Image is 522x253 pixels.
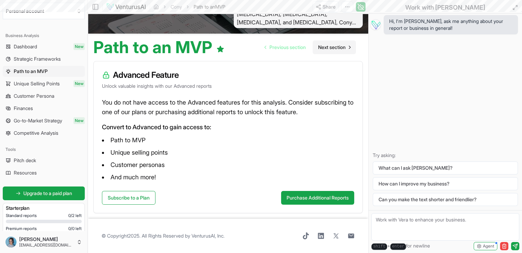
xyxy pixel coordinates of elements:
[73,80,85,87] span: New
[102,70,354,81] h3: Advanced Feature
[318,44,346,51] span: Next section
[14,80,60,87] span: Unique Selling Points
[102,98,354,117] p: You do not have access to the Advanced features for this analysis. Consider subscribing to one of...
[14,43,37,50] span: Dashboard
[371,243,387,250] kbd: shift
[370,19,381,30] img: Vera
[19,236,74,242] span: [PERSON_NAME]
[373,152,518,159] p: Try asking:
[371,242,430,250] span: + for newline
[19,242,74,248] span: [EMAIL_ADDRESS][DOMAIN_NAME]
[3,155,85,166] a: Pitch deck
[14,157,36,164] span: Pitch deck
[102,147,354,158] li: Unique selling points
[483,243,494,249] span: Agent
[3,144,85,155] div: Tools
[3,91,85,101] a: Customer Persona
[373,193,518,206] button: Can you make the text shorter and friendlier?
[102,83,354,89] p: Unlock valuable insights with our Advanced reports
[259,40,311,54] a: Go to previous page
[23,190,72,197] span: Upgrade to a paid plan
[259,40,356,54] nav: pagination
[3,115,85,126] a: Go-to-Market StrategyNew
[102,122,354,132] p: Convert to Advanced to gain access to:
[102,135,354,146] li: Path to MVP
[313,40,356,54] a: Go to next page
[3,53,85,64] a: Strategic Frameworks
[6,205,82,212] h3: Starter plan
[102,191,155,205] a: Subscribe to a Plan
[14,93,54,99] span: Customer Persona
[14,130,58,136] span: Competitive Analysis
[14,117,62,124] span: Go-to-Market Strategy
[281,191,354,205] button: Purchase Additional Reports
[3,78,85,89] a: Unique Selling PointsNew
[373,177,518,190] button: How can I improve my business?
[5,237,16,248] img: ACg8ocLcxkQDU4LEtVRygbbVj5-A00gBqSTrWXZ0VkbqEG1ZE_Ahp6ka=s96-c
[3,41,85,52] a: DashboardNew
[93,39,224,56] h1: Path to an MVP
[102,232,224,239] span: © Copyright 2025 . All Rights Reserved by .
[68,213,82,218] span: 0 / 2 left
[389,18,512,32] span: Hi, I'm [PERSON_NAME], ask me anything about your report or business in general!
[73,43,85,50] span: New
[102,159,354,170] li: Customer personas
[3,186,85,200] a: Upgrade to a paid plan
[68,226,82,231] span: 0 / 0 left
[3,30,85,41] div: Business Analysis
[14,56,61,62] span: Strategic Frameworks
[102,172,354,183] li: And much more!
[6,213,37,218] span: Standard reports
[14,105,33,112] span: Finances
[3,234,85,250] button: [PERSON_NAME][EMAIL_ADDRESS][DOMAIN_NAME]
[192,233,223,239] a: VenturusAI, Inc
[474,242,497,250] button: Agent
[390,243,406,250] kbd: enter
[73,117,85,124] span: New
[269,44,306,51] span: Previous section
[373,161,518,174] button: What can I ask [PERSON_NAME]?
[3,167,85,178] a: Resources
[3,128,85,138] a: Competitive Analysis
[3,66,85,77] a: Path to an MVP
[14,68,48,75] span: Path to an MVP
[3,103,85,114] a: Finances
[14,169,37,176] span: Resources
[6,226,37,231] span: Premium reports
